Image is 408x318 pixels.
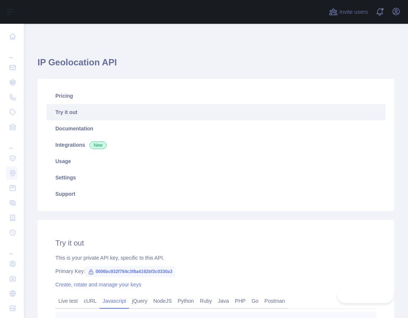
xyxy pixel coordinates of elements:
a: Pricing [46,88,385,104]
a: Try it out [46,104,385,120]
iframe: Toggle Customer Support [337,288,393,303]
a: Settings [46,169,385,186]
a: Support [46,186,385,202]
div: ... [6,45,18,59]
a: Postman [262,295,288,307]
a: Create, rotate and manage your keys [55,282,141,288]
span: New [90,142,107,149]
h1: IP Geolocation API [38,56,394,74]
span: Invite users [339,8,368,16]
a: cURL [81,295,100,307]
div: This is your private API key, specific to this API. [55,254,376,262]
a: Ruby [197,295,215,307]
div: ... [6,135,18,150]
a: NodeJS [150,295,175,307]
a: Go [249,295,262,307]
h2: Try it out [55,238,376,248]
a: Python [175,295,197,307]
div: ... [6,241,18,256]
a: Documentation [46,120,385,137]
div: Primary Key: [55,267,376,275]
a: Usage [46,153,385,169]
a: Javascript [100,295,129,307]
a: Java [215,295,232,307]
a: PHP [232,295,249,307]
button: Invite users [327,6,369,18]
span: 0006bc932f784c3f8a4192bf3c0330a3 [85,266,175,277]
a: jQuery [129,295,150,307]
a: Live test [55,295,81,307]
a: Integrations New [46,137,385,153]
